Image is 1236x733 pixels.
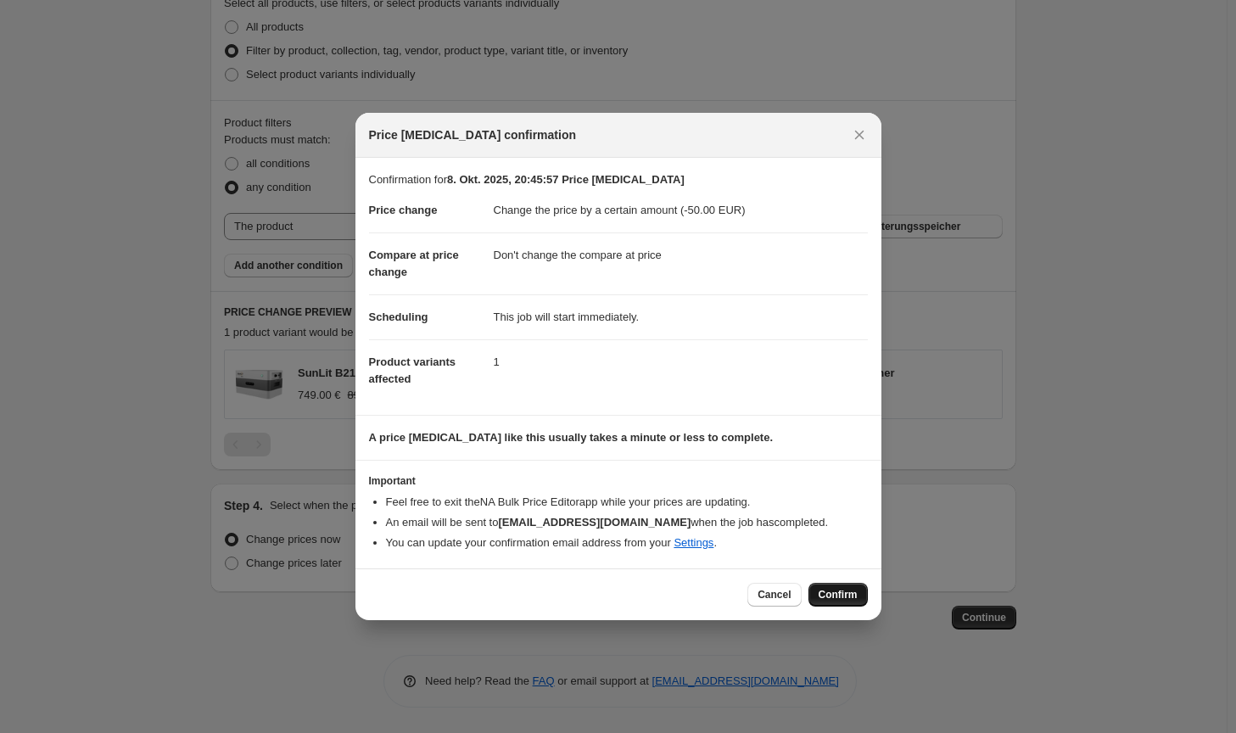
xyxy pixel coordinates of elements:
[747,583,801,607] button: Cancel
[808,583,868,607] button: Confirm
[369,204,438,216] span: Price change
[494,339,868,384] dd: 1
[494,188,868,232] dd: Change the price by a certain amount (-50.00 EUR)
[819,588,858,602] span: Confirm
[386,534,868,551] li: You can update your confirmation email address from your .
[674,536,713,549] a: Settings
[369,474,868,488] h3: Important
[447,173,685,186] b: 8. Okt. 2025, 20:45:57 Price [MEDICAL_DATA]
[386,514,868,531] li: An email will be sent to when the job has completed .
[369,355,456,385] span: Product variants affected
[369,171,868,188] p: Confirmation for
[847,123,871,147] button: Close
[494,294,868,339] dd: This job will start immediately.
[758,588,791,602] span: Cancel
[494,232,868,277] dd: Don't change the compare at price
[498,516,691,529] b: [EMAIL_ADDRESS][DOMAIN_NAME]
[386,494,868,511] li: Feel free to exit the NA Bulk Price Editor app while your prices are updating.
[369,311,428,323] span: Scheduling
[369,126,577,143] span: Price [MEDICAL_DATA] confirmation
[369,431,774,444] b: A price [MEDICAL_DATA] like this usually takes a minute or less to complete.
[369,249,459,278] span: Compare at price change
